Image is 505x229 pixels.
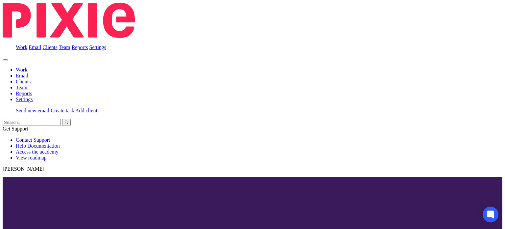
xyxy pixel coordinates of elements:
a: Help Documentation [16,143,60,149]
a: Clients [42,44,57,50]
span: Get Support [3,126,28,131]
a: Settings [16,97,33,102]
button: Search [62,119,71,126]
a: Work [16,44,27,50]
a: Team [59,44,70,50]
a: Add client [75,108,97,113]
input: Search [3,119,61,126]
a: Access the academy [16,149,59,155]
a: Email [16,73,28,78]
a: Contact Support [16,137,50,143]
a: View roadmap [16,155,47,160]
a: Send new email [16,108,49,113]
a: Clients [16,79,31,84]
a: Team [16,85,27,90]
a: Work [16,67,27,72]
a: Reports [72,44,88,50]
p: [PERSON_NAME] [3,166,502,172]
a: Reports [16,91,32,96]
a: Settings [89,44,107,50]
img: Pixie [3,3,135,38]
a: Create task [51,108,74,113]
a: Email [29,44,41,50]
